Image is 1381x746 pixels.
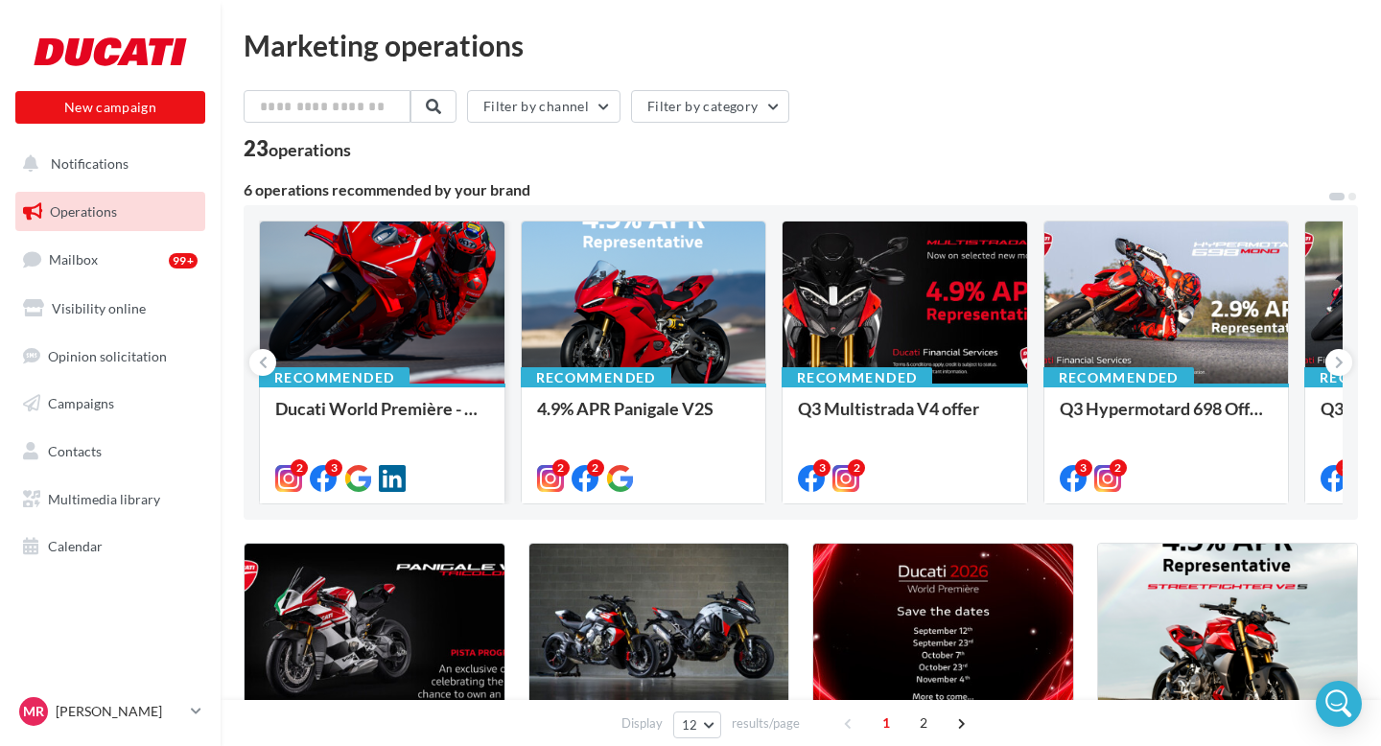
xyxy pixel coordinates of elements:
button: Notifications [12,144,201,184]
div: Recommended [259,367,410,388]
a: Contacts [12,431,209,472]
div: 2 [1110,459,1127,477]
span: Notifications [51,155,129,172]
div: operations [269,141,351,158]
span: Display [621,714,663,733]
div: Recommended [1043,367,1194,388]
a: Multimedia library [12,479,209,520]
div: 3 [1075,459,1092,477]
div: 3 [1336,459,1353,477]
div: 6 operations recommended by your brand [244,182,1327,198]
div: Marketing operations [244,31,1358,59]
div: 99+ [169,253,198,268]
div: 2 [587,459,604,477]
a: Calendar [12,526,209,567]
span: 1 [871,708,901,738]
a: Visibility online [12,289,209,329]
div: 2 [552,459,570,477]
span: Mailbox [49,251,98,268]
span: Campaigns [48,395,114,411]
button: 12 [673,711,722,738]
a: MR [PERSON_NAME] [15,693,205,730]
span: results/page [732,714,800,733]
div: Q3 Multistrada V4 offer [798,399,1012,437]
div: 2 [291,459,308,477]
span: Operations [50,203,117,220]
div: 23 [244,138,351,159]
a: Operations [12,192,209,232]
div: 4.9% APR Panigale V2S [537,399,751,437]
button: New campaign [15,91,205,124]
div: Open Intercom Messenger [1316,681,1362,727]
div: 3 [813,459,831,477]
span: Calendar [48,538,103,554]
div: Recommended [521,367,671,388]
span: 2 [908,708,939,738]
span: MR [23,702,44,721]
div: Recommended [782,367,932,388]
span: Contacts [48,443,102,459]
span: Multimedia library [48,491,160,507]
a: Opinion solicitation [12,337,209,377]
p: [PERSON_NAME] [56,702,183,721]
button: Filter by category [631,90,789,123]
span: Opinion solicitation [48,347,167,363]
span: Visibility online [52,300,146,316]
a: Campaigns [12,384,209,424]
a: Mailbox99+ [12,239,209,280]
span: 12 [682,717,698,733]
div: Ducati World Première - Episode 2 [275,399,489,437]
div: Q3 Hypermotard 698 Offer [1060,399,1274,437]
div: 2 [848,459,865,477]
button: Filter by channel [467,90,620,123]
div: 3 [325,459,342,477]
